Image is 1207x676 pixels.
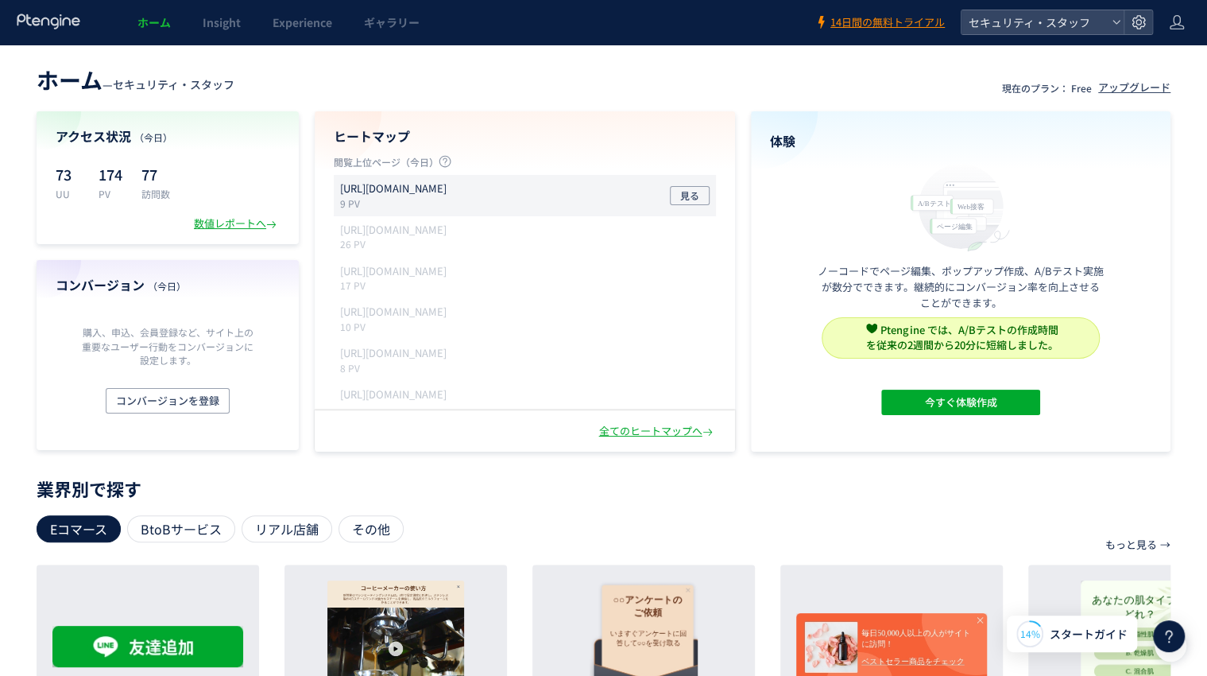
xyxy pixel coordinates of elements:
p: https://lp.motivate-s.co.jp [340,181,447,196]
span: Experience [273,14,332,30]
p: 9 PV [340,196,453,210]
span: 14% [1020,627,1040,640]
p: 訪問数 [141,187,170,200]
p: 77 [141,161,170,187]
p: https://motivate-s.co.jp/company.html [340,346,447,361]
span: （今日） [148,279,186,293]
div: Eコマース [37,515,121,542]
p: 閲覧上位ページ（今日） [334,155,716,175]
p: 8 PV [340,361,453,375]
span: セキュリティ・スタッフ [964,10,1105,34]
p: 現在のプラン： Free [1002,81,1092,95]
span: 見る [680,186,699,205]
span: 14日間の無料トライアル [830,15,945,30]
p: 174 [99,161,122,187]
p: ノーコードでページ編集、ポップアップ作成、A/Bテスト実施が数分でできます。継続的にコンバージョン率を向上させることができます。 [818,263,1104,311]
div: 数値レポートへ [194,216,280,231]
h4: 体験 [770,132,1152,150]
p: 購入、申込、会員登録など、サイト上の重要なユーザー行動をコンバージョンに設定します。 [78,325,257,366]
p: → [1160,531,1170,558]
div: 全てのヒートマップへ [599,424,716,439]
p: https://motivate-s.co.jp [340,223,447,238]
p: 17 PV [340,278,453,292]
span: （今日） [134,130,172,144]
p: https://recruit.motivate-s.co.jp/guard [340,387,447,402]
p: https://recruit.motivate-s.co.jp/jobs [340,264,447,279]
p: UU [56,187,79,200]
h4: アクセス状況 [56,127,280,146]
span: Insight [203,14,241,30]
h4: ヒートマップ [334,127,716,146]
p: もっと見る [1105,531,1157,558]
div: — [37,64,234,95]
img: svg+xml,%3c [866,323,877,334]
button: コンバージョンを登録 [106,388,230,414]
div: アップグレード [1098,80,1170,95]
span: ホーム [137,14,171,30]
span: スタートガイド [1050,626,1128,643]
span: ホーム [37,64,103,95]
span: Ptengine では、A/Bテストの作成時間 を従来の2週間から20分に短縮しました。 [866,322,1058,352]
button: 見る [670,186,710,205]
img: home_experience_onbo_jp-C5-EgdA0.svg [903,160,1019,253]
div: BtoBサービス [127,515,235,542]
p: 73 [56,161,79,187]
button: 今すぐ体験作成 [881,390,1040,415]
span: ギャラリー [364,14,420,30]
span: セキュリティ・スタッフ [113,76,234,92]
p: 26 PV [340,237,453,251]
span: コンバージョンを登録 [116,388,219,414]
h4: コンバージョン [56,276,280,294]
span: 今すぐ体験作成 [924,390,996,415]
p: https://motivate-s.co.jp/column/irai/22083.html [340,305,447,320]
p: 8 PV [340,402,453,415]
div: その他 [339,515,404,542]
div: リアル店舗 [242,515,332,542]
p: PV [99,187,122,200]
p: 10 PV [340,320,453,333]
a: 14日間の無料トライアル [814,15,945,30]
p: 業界別で探す [37,484,1170,493]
